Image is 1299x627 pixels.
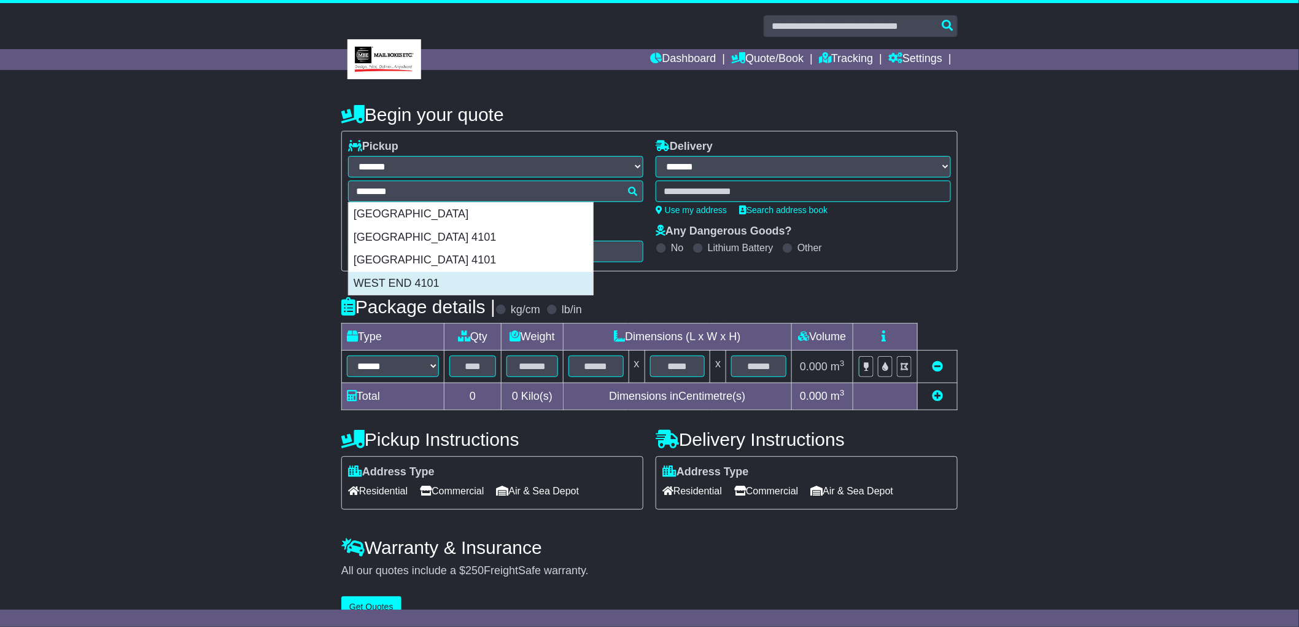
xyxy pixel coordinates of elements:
span: m [831,360,845,373]
h4: Warranty & Insurance [341,537,958,558]
div: [GEOGRAPHIC_DATA] 4101 [349,226,593,249]
label: kg/cm [511,303,540,317]
span: Air & Sea Depot [811,481,894,500]
label: No [671,242,683,254]
a: Settings [888,49,942,70]
span: m [831,390,845,402]
span: Commercial [734,481,798,500]
a: Dashboard [651,49,716,70]
td: Dimensions (L x W x H) [563,324,791,351]
span: 0.000 [800,360,828,373]
a: Tracking [819,49,873,70]
span: 250 [465,564,484,577]
a: Add new item [932,390,943,402]
td: Volume [791,324,853,351]
h4: Pickup Instructions [341,429,643,450]
label: Lithium Battery [708,242,774,254]
div: WEST END 4101 [349,272,593,295]
span: Commercial [420,481,484,500]
label: Pickup [348,140,398,154]
td: Weight [502,324,564,351]
td: x [710,351,726,383]
label: lb/in [562,303,582,317]
label: Address Type [348,465,435,479]
td: 0 [444,383,502,410]
td: Qty [444,324,502,351]
typeahead: Please provide city [348,181,643,202]
div: [GEOGRAPHIC_DATA] 4101 [349,249,593,272]
sup: 3 [840,388,845,397]
a: Search address book [739,205,828,215]
label: Address Type [662,465,749,479]
a: Quote/Book [731,49,804,70]
span: Residential [348,481,408,500]
td: Kilo(s) [502,383,564,410]
span: Air & Sea Depot [497,481,580,500]
label: Any Dangerous Goods? [656,225,792,238]
a: Use my address [656,205,727,215]
label: Other [797,242,822,254]
label: Delivery [656,140,713,154]
img: MBE West End [347,39,421,79]
td: Total [342,383,444,410]
sup: 3 [840,359,845,368]
h4: Delivery Instructions [656,429,958,450]
a: Remove this item [932,360,943,373]
td: x [629,351,645,383]
h4: Package details | [341,297,495,317]
td: Dimensions in Centimetre(s) [563,383,791,410]
div: All our quotes include a $ FreightSafe warranty. [341,564,958,578]
button: Get Quotes [341,596,401,618]
h4: Begin your quote [341,104,958,125]
td: Type [342,324,444,351]
span: 0.000 [800,390,828,402]
span: 0 [512,390,518,402]
span: Residential [662,481,722,500]
div: [GEOGRAPHIC_DATA] [349,203,593,226]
